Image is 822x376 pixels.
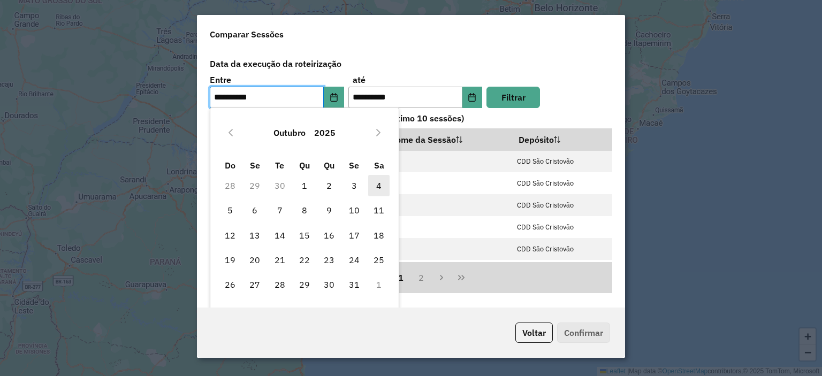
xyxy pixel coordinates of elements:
[294,225,315,246] span: 15
[344,274,365,295] span: 31
[342,198,367,222] td: 10
[210,73,231,86] label: Entre
[512,128,612,151] th: Depósito
[294,249,315,271] span: 22
[318,274,340,295] span: 30
[317,173,341,198] td: 2
[292,223,317,248] td: 15
[512,194,612,216] td: CDD São Cristovão
[342,248,367,272] td: 24
[218,223,242,248] td: 12
[318,249,340,271] span: 23
[318,225,340,246] span: 16
[250,160,260,171] span: Se
[367,173,391,198] td: 4
[486,87,540,108] button: Filtrar
[219,274,241,295] span: 26
[317,223,341,248] td: 16
[512,238,612,260] td: CDD São Cristovão
[512,151,612,173] td: CDD São Cristovão
[344,249,365,271] span: 24
[317,198,341,222] td: 9
[242,223,267,248] td: 13
[411,267,431,288] button: 2
[269,120,310,145] button: Choose Month
[267,198,292,222] td: 7
[367,248,391,272] td: 25
[219,225,241,246] span: 12
[294,175,315,196] span: 1
[368,175,390,196] span: 4
[203,108,619,128] label: Selecione as sessões a serem comparadas (máximo 10 sessões)
[324,160,334,171] span: Qu
[267,248,292,272] td: 21
[244,249,265,271] span: 20
[267,173,292,198] td: 30
[349,160,359,171] span: Se
[353,73,366,86] label: até
[462,87,483,108] button: Choose Date
[318,175,340,196] span: 2
[275,160,284,171] span: Te
[342,272,367,297] td: 31
[512,172,612,194] td: CDD São Cristovão
[294,274,315,295] span: 29
[515,323,553,343] button: Voltar
[242,173,267,198] td: 29
[267,272,292,297] td: 28
[292,198,317,222] td: 8
[242,272,267,297] td: 27
[368,249,390,271] span: 25
[367,198,391,222] td: 11
[310,120,340,145] button: Choose Year
[218,173,242,198] td: 28
[512,216,612,238] td: CDD São Cristovão
[269,225,291,246] span: 14
[367,223,391,248] td: 18
[292,248,317,272] td: 22
[244,225,265,246] span: 13
[317,248,341,272] td: 23
[242,198,267,222] td: 6
[374,160,384,171] span: Sa
[267,223,292,248] td: 14
[344,175,365,196] span: 3
[203,53,619,74] label: Data da execução da roteirização
[382,128,512,151] th: Nome da Sessão
[344,225,365,246] span: 17
[218,248,242,272] td: 19
[318,199,340,221] span: 9
[342,223,367,248] td: 17
[367,272,391,297] td: 1
[317,272,341,297] td: 30
[269,199,291,221] span: 7
[242,248,267,272] td: 20
[244,274,265,295] span: 27
[324,87,344,108] button: Choose Date
[218,198,242,222] td: 5
[451,267,471,288] button: Last Page
[210,28,284,41] h4: Comparar Sessões
[431,267,452,288] button: Next Page
[219,249,241,271] span: 19
[244,199,265,221] span: 6
[218,272,242,297] td: 26
[222,124,239,141] button: Previous Month
[391,267,411,288] button: 1
[370,124,387,141] button: Next Month
[210,108,399,312] div: Choose Date
[269,249,291,271] span: 21
[368,199,390,221] span: 11
[292,173,317,198] td: 1
[292,272,317,297] td: 29
[294,199,315,221] span: 8
[225,160,235,171] span: Do
[344,199,365,221] span: 10
[299,160,310,171] span: Qu
[269,274,291,295] span: 28
[342,173,367,198] td: 3
[368,225,390,246] span: 18
[219,199,241,221] span: 5
[512,260,612,282] td: CDD São Cristovão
